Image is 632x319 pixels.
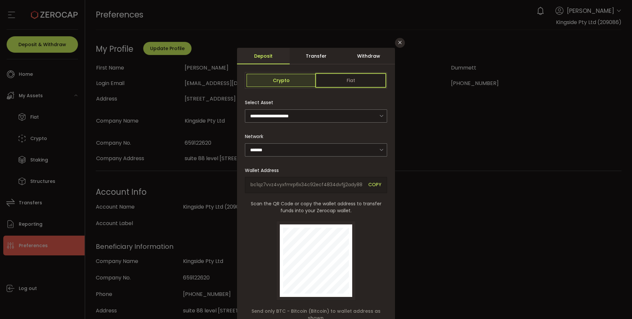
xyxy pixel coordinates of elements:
div: Deposit [237,48,290,64]
div: Withdraw [342,48,395,64]
label: Network [245,133,267,140]
span: Fiat [316,74,385,87]
span: Crypto [247,74,316,87]
label: Select Asset [245,99,277,106]
div: Transfer [290,48,342,64]
span: Scan the QR Code or copy the wallet address to transfer funds into your Zerocap wallet. [245,200,387,214]
iframe: Chat Widget [554,248,632,319]
label: Wallet Address [245,167,283,174]
span: bc1qz7vvz4vyxfmrp6x34c92ecf4834dvfjj2ady88 [250,181,363,189]
span: COPY [368,181,382,189]
button: Close [395,38,405,48]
